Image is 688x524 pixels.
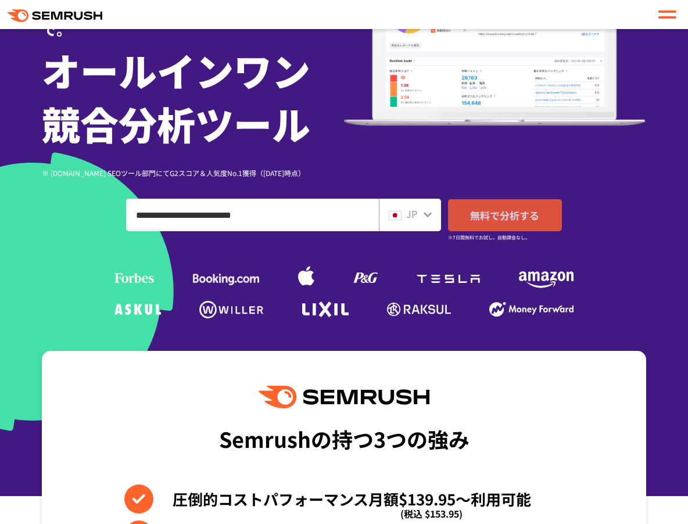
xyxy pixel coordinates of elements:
[42,43,344,150] h1: オールインワン 競合分析ツール
[42,167,344,178] div: ※ [DOMAIN_NAME] SEOツール部門にてG2スコア＆人気度No.1獲得（[DATE]時点）
[127,199,378,231] input: ドメイン、キーワードまたはURLを入力してください
[219,417,470,460] div: Semrushの持つ3つの強み
[406,207,417,221] span: JP
[124,484,564,514] li: 圧倒的コストパフォーマンス月額$139.95〜利用可能
[259,386,429,408] img: Semrush
[470,208,539,222] span: 無料で分析する
[448,232,530,243] small: ※7日間無料でお試し。自動課金なし。
[448,199,562,231] a: 無料で分析する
